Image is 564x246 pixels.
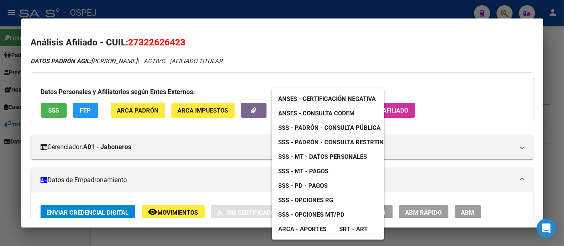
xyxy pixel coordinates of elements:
[272,106,361,121] a: ANSES - Consulta CODEM
[272,178,334,193] a: SSS - PD - Pagos
[272,150,373,164] a: SSS - MT - Datos Personales
[278,168,328,175] span: SSS - MT - Pagos
[278,110,354,117] span: ANSES - Consulta CODEM
[272,193,340,207] a: SSS - Opciones RG
[278,225,326,233] span: ARCA - Aportes
[272,135,404,150] a: SSS - Padrón - Consulta Restrtingida
[278,139,397,146] span: SSS - Padrón - Consulta Restrtingida
[278,211,344,218] span: SSS - Opciones MT/PD
[278,182,328,189] span: SSS - PD - Pagos
[272,207,351,222] a: SSS - Opciones MT/PD
[333,222,374,236] a: SRT - ART
[272,164,335,178] a: SSS - MT - Pagos
[272,92,382,106] a: ANSES - Certificación Negativa
[278,95,376,102] span: ANSES - Certificación Negativa
[278,124,381,131] span: SSS - Padrón - Consulta Pública
[272,222,333,236] a: ARCA - Aportes
[278,153,367,160] span: SSS - MT - Datos Personales
[278,197,333,204] span: SSS - Opciones RG
[537,219,556,238] div: Open Intercom Messenger
[272,121,387,135] a: SSS - Padrón - Consulta Pública
[339,225,368,233] span: SRT - ART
